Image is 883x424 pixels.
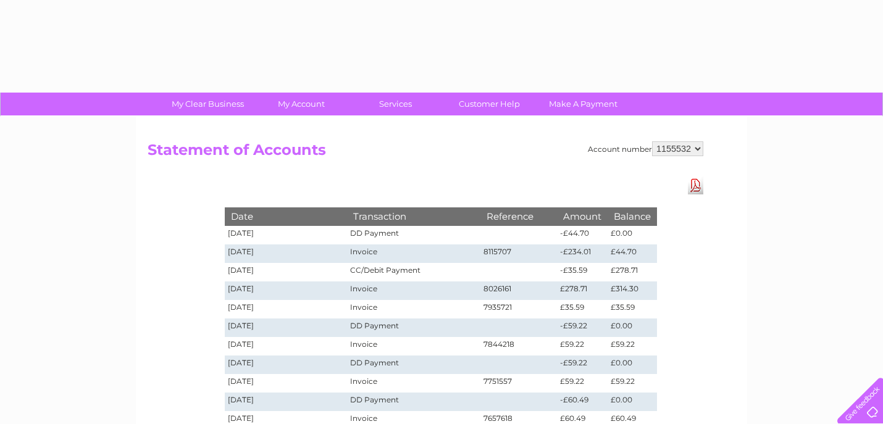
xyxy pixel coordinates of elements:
td: [DATE] [225,281,347,300]
td: £59.22 [557,374,608,393]
td: £35.59 [557,300,608,318]
td: £35.59 [608,300,657,318]
td: £0.00 [608,393,657,411]
td: Invoice [347,300,480,318]
td: £0.00 [608,318,657,337]
a: My Account [251,93,353,115]
td: £0.00 [608,355,657,374]
td: [DATE] [225,393,347,411]
td: [DATE] [225,226,347,244]
td: 7935721 [480,300,557,318]
th: Amount [557,207,608,225]
td: [DATE] [225,337,347,355]
th: Transaction [347,207,480,225]
th: Date [225,207,347,225]
td: -£59.22 [557,355,608,374]
td: -£35.59 [557,263,608,281]
td: £44.70 [608,244,657,263]
h2: Statement of Accounts [148,141,703,165]
td: -£44.70 [557,226,608,244]
td: Invoice [347,281,480,300]
td: £0.00 [608,226,657,244]
td: [DATE] [225,300,347,318]
td: Invoice [347,244,480,263]
td: DD Payment [347,393,480,411]
td: [DATE] [225,355,347,374]
td: [DATE] [225,374,347,393]
th: Reference [480,207,557,225]
td: 8026161 [480,281,557,300]
td: Invoice [347,337,480,355]
td: [DATE] [225,244,347,263]
td: Invoice [347,374,480,393]
a: Download Pdf [688,177,703,194]
td: DD Payment [347,355,480,374]
td: £278.71 [608,263,657,281]
div: Account number [588,141,703,156]
td: CC/Debit Payment [347,263,480,281]
td: £59.22 [608,374,657,393]
td: £59.22 [557,337,608,355]
td: -£59.22 [557,318,608,337]
td: -£60.49 [557,393,608,411]
th: Balance [608,207,657,225]
a: Services [345,93,446,115]
td: DD Payment [347,226,480,244]
td: £278.71 [557,281,608,300]
a: Customer Help [438,93,540,115]
td: 8115707 [480,244,557,263]
td: 7844218 [480,337,557,355]
td: -£234.01 [557,244,608,263]
td: DD Payment [347,318,480,337]
a: Make A Payment [532,93,634,115]
td: 7751557 [480,374,557,393]
td: £314.30 [608,281,657,300]
td: [DATE] [225,318,347,337]
a: My Clear Business [157,93,259,115]
td: £59.22 [608,337,657,355]
td: [DATE] [225,263,347,281]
